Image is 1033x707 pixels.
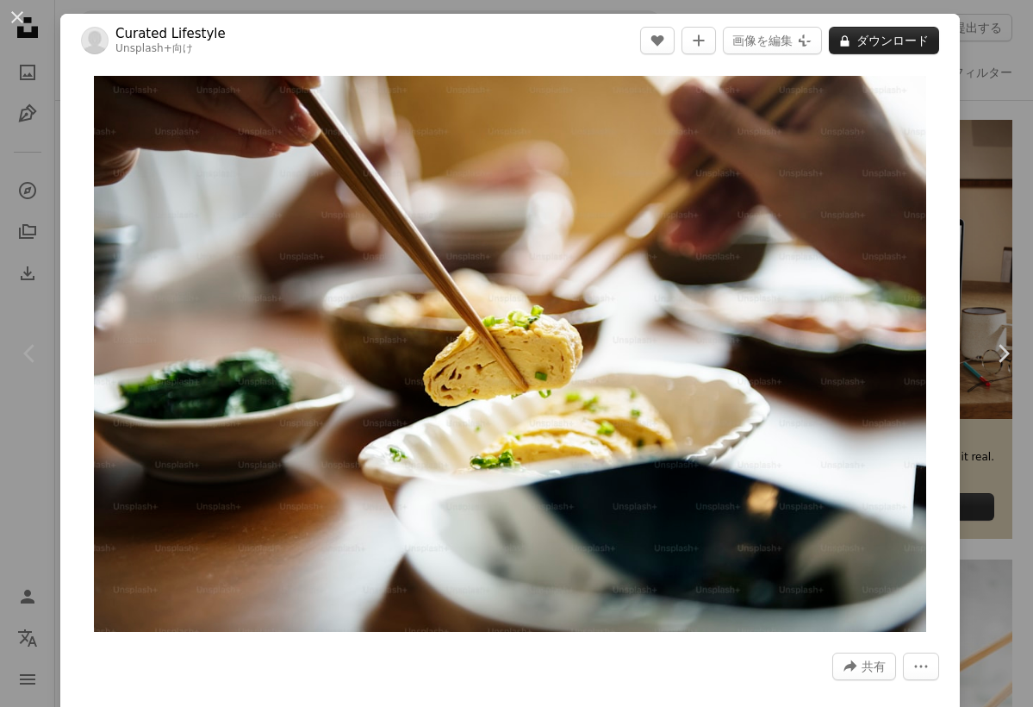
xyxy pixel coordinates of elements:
span: 共有 [862,654,886,679]
button: この画像でズームインする [94,76,927,632]
button: その他のアクション [903,653,939,680]
a: 次へ [973,271,1033,436]
img: テーブルにセットされた和食 [94,76,927,632]
button: 画像を編集 [723,27,822,54]
button: コレクションに追加する [681,27,716,54]
a: Curated Lifestyle [115,25,226,42]
button: このビジュアルを共有する [832,653,896,680]
button: ダウンロード [829,27,939,54]
a: Unsplash+ [115,42,172,54]
button: いいね！ [640,27,675,54]
img: Curated Lifestyleのプロフィールを見る [81,27,109,54]
div: 向け [115,42,226,56]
